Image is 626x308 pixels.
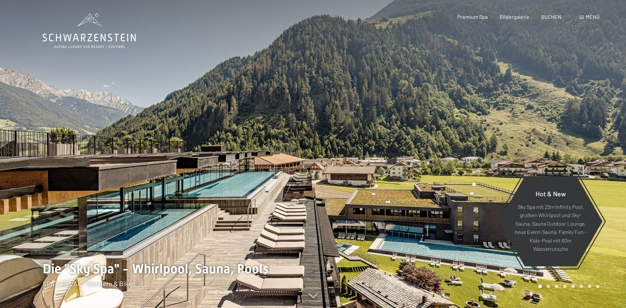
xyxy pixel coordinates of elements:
span: Menü [586,14,600,20]
div: Carousel Page 3 [555,285,558,288]
div: Carousel Page 5 [571,285,575,288]
div: Carousel Page 2 [546,285,550,288]
div: Carousel Page 7 [588,285,591,288]
div: Carousel Page 8 [596,285,600,288]
div: Carousel Pagination [536,285,600,288]
div: Carousel Page 4 [563,285,567,288]
a: BUCHEN [541,14,561,20]
a: Bildergalerie [500,14,530,20]
div: Carousel Page 6 [579,285,583,288]
div: Carousel Page 1 (Current Slide) [538,285,542,288]
a: Hot & New Sky Spa mit 23m Infinity Pool, großem Whirlpool und Sky-Sauna, Sauna Outdoor Lounge, ne... [498,176,603,267]
a: Premium Spa [457,14,488,20]
p: Sky Spa mit 23m Infinity Pool, großem Whirlpool und Sky-Sauna, Sauna Outdoor Lounge, neue Event-S... [515,202,586,253]
span: Hot & New [536,189,566,197]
